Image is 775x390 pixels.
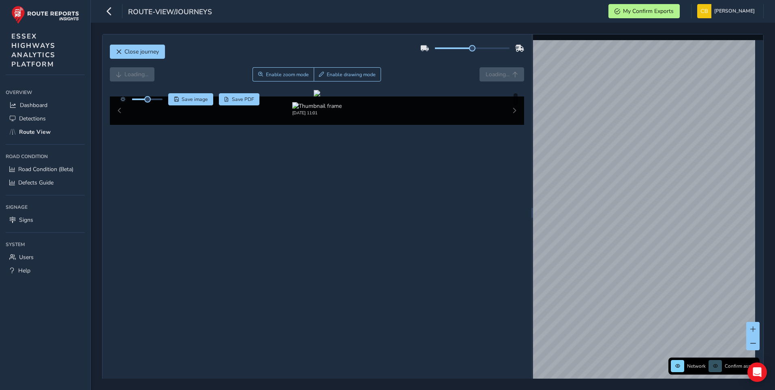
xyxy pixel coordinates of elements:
span: Enable drawing mode [327,71,376,78]
div: Open Intercom Messenger [747,362,767,382]
span: [PERSON_NAME] [714,4,755,18]
button: Draw [314,67,381,81]
button: [PERSON_NAME] [697,4,758,18]
button: My Confirm Exports [608,4,680,18]
button: Save [168,93,213,105]
span: Users [19,253,34,261]
div: [DATE] 11:01 [292,110,342,116]
a: Defects Guide [6,176,85,189]
span: Confirm assets [725,363,757,369]
span: Defects Guide [18,179,54,186]
img: Thumbnail frame [292,102,342,110]
div: Overview [6,86,85,99]
span: Dashboard [20,101,47,109]
button: Close journey [110,45,165,59]
button: Zoom [253,67,314,81]
a: Users [6,251,85,264]
div: System [6,238,85,251]
span: Road Condition (Beta) [18,165,73,173]
img: rr logo [11,6,79,24]
a: Help [6,264,85,277]
div: Signage [6,201,85,213]
a: Dashboard [6,99,85,112]
span: Save image [182,96,208,103]
span: Network [687,363,706,369]
span: Enable zoom mode [266,71,309,78]
div: Road Condition [6,150,85,163]
span: Signs [19,216,33,224]
button: PDF [219,93,260,105]
a: Detections [6,112,85,125]
span: Help [18,267,30,274]
span: route-view/journeys [128,7,212,18]
a: Road Condition (Beta) [6,163,85,176]
span: Save PDF [232,96,254,103]
span: Route View [19,128,51,136]
img: diamond-layout [697,4,711,18]
span: Close journey [124,48,159,56]
span: ESSEX HIGHWAYS ANALYTICS PLATFORM [11,32,56,69]
a: Route View [6,125,85,139]
span: My Confirm Exports [623,7,674,15]
span: Detections [19,115,46,122]
a: Signs [6,213,85,227]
